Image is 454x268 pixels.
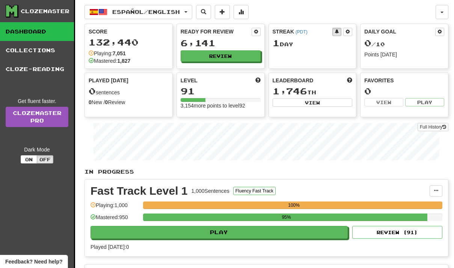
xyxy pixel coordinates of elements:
[181,50,261,62] button: Review
[89,50,126,57] div: Playing:
[181,38,261,48] div: 6,141
[181,28,252,35] div: Ready for Review
[84,168,448,176] p: In Progress
[21,155,37,164] button: On
[364,86,444,96] div: 0
[89,99,92,105] strong: 0
[6,97,68,105] div: Get fluent faster.
[21,8,69,15] div: Clozemaster
[89,28,169,35] div: Score
[181,86,261,96] div: 91
[273,77,314,84] span: Leaderboard
[233,187,276,195] button: Fluency Fast Track
[6,107,68,127] a: ClozemasterPro
[90,185,188,197] div: Fast Track Level 1
[89,86,96,96] span: 0
[364,38,371,48] span: 0
[113,50,126,56] strong: 7,051
[273,86,353,96] div: th
[273,38,280,48] span: 1
[90,244,129,250] span: Played [DATE]: 0
[6,146,68,153] div: Dark Mode
[192,187,229,195] div: 1,000 Sentences
[273,38,353,48] div: Day
[364,51,444,58] div: Points [DATE]
[273,98,353,107] button: View
[89,77,128,84] span: Played [DATE]
[37,155,53,164] button: Off
[347,77,352,84] span: This week in points, UTC
[255,77,261,84] span: Score more points to level up
[273,28,333,35] div: Streak
[296,29,308,35] a: (PDT)
[89,86,169,96] div: sentences
[89,57,130,65] div: Mastered:
[418,123,448,131] button: Full History
[364,28,435,36] div: Daily Goal
[145,201,442,209] div: 100%
[90,213,139,226] div: Mastered: 950
[364,98,403,106] button: View
[89,38,169,47] div: 132,440
[5,258,62,265] span: Open feedback widget
[145,213,427,221] div: 95%
[90,226,348,239] button: Play
[117,58,130,64] strong: 1,827
[273,86,307,96] span: 1,746
[181,77,198,84] span: Level
[89,98,169,106] div: New / Review
[181,102,261,109] div: 3,154 more points to level 92
[234,5,249,19] button: More stats
[105,99,108,105] strong: 0
[90,201,139,214] div: Playing: 1,000
[364,77,444,84] div: Favorites
[196,5,211,19] button: Search sentences
[352,226,442,239] button: Review (91)
[84,5,192,19] button: Español/English
[364,41,385,47] span: / 10
[215,5,230,19] button: Add sentence to collection
[405,98,444,106] button: Play
[112,9,180,15] span: Español / English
